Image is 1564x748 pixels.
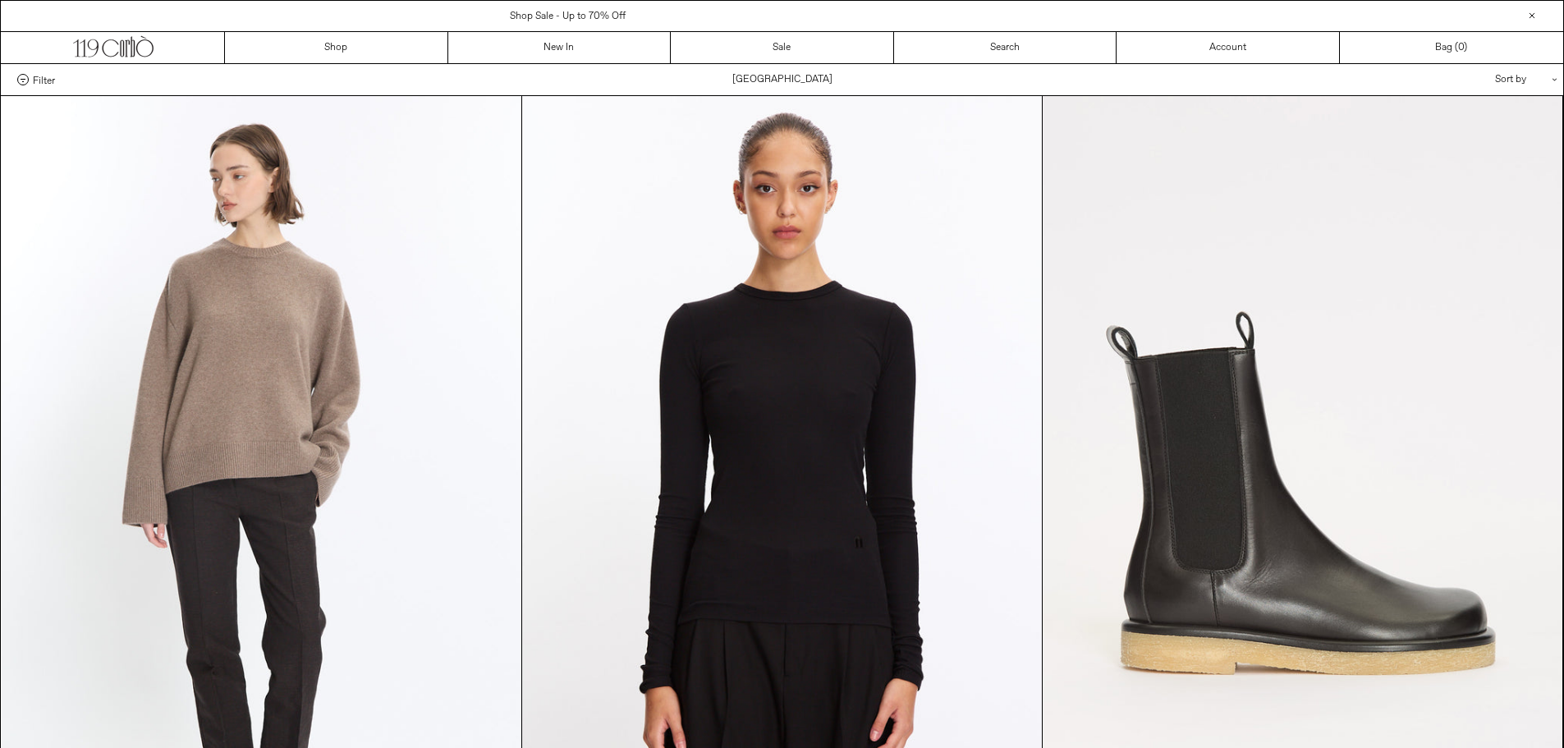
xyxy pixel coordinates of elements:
a: New In [448,32,672,63]
a: Shop Sale - Up to 70% Off [510,10,626,23]
a: Shop [225,32,448,63]
span: ) [1458,40,1467,55]
a: Search [894,32,1117,63]
span: 0 [1458,41,1464,54]
a: Sale [671,32,894,63]
a: Bag () [1340,32,1563,63]
span: Filter [33,74,55,85]
div: Sort by [1399,64,1547,95]
a: Account [1117,32,1340,63]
